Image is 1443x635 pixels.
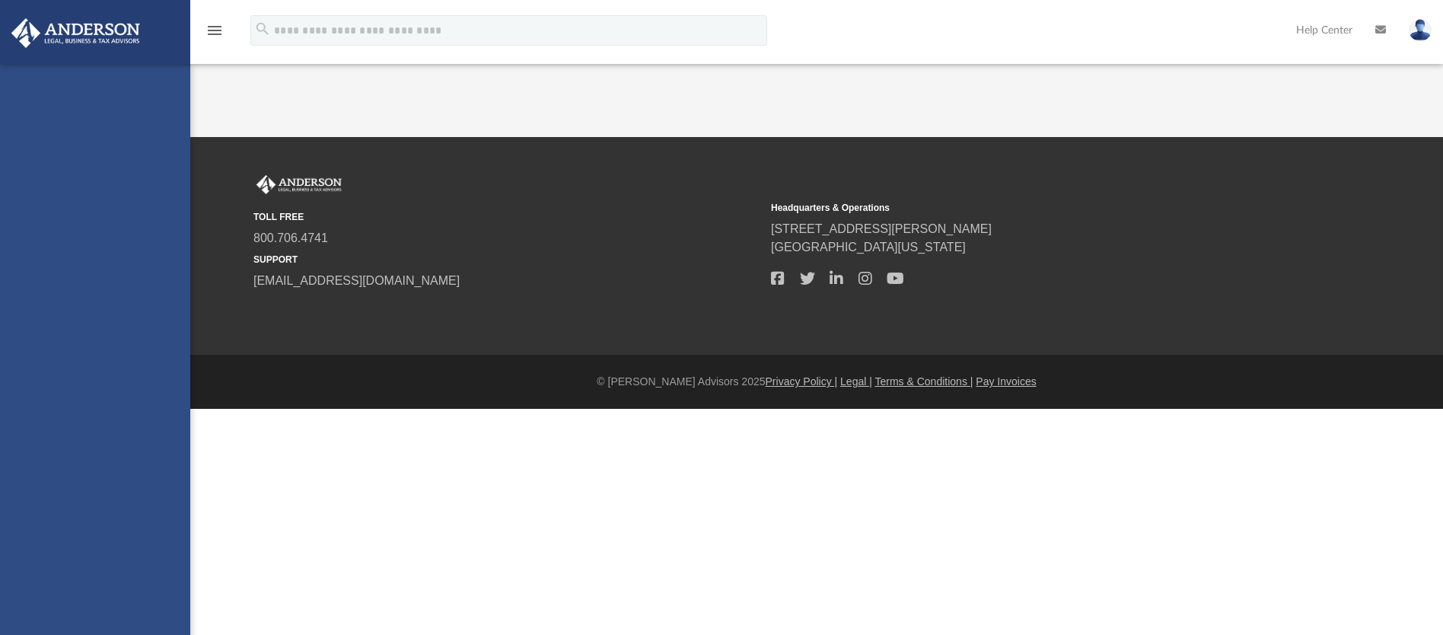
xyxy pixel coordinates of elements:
i: search [254,21,271,37]
i: menu [205,21,224,40]
img: Anderson Advisors Platinum Portal [253,175,345,195]
img: Anderson Advisors Platinum Portal [7,18,145,48]
a: [STREET_ADDRESS][PERSON_NAME] [771,222,992,235]
a: Terms & Conditions | [875,375,973,388]
a: [GEOGRAPHIC_DATA][US_STATE] [771,241,966,254]
small: Headquarters & Operations [771,201,1278,215]
a: Pay Invoices [976,375,1036,388]
a: menu [205,29,224,40]
img: User Pic [1409,19,1432,41]
a: 800.706.4741 [253,231,328,244]
a: Legal | [840,375,872,388]
div: © [PERSON_NAME] Advisors 2025 [190,374,1443,390]
a: Privacy Policy | [766,375,838,388]
a: [EMAIL_ADDRESS][DOMAIN_NAME] [253,274,460,287]
small: SUPPORT [253,253,760,266]
small: TOLL FREE [253,210,760,224]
